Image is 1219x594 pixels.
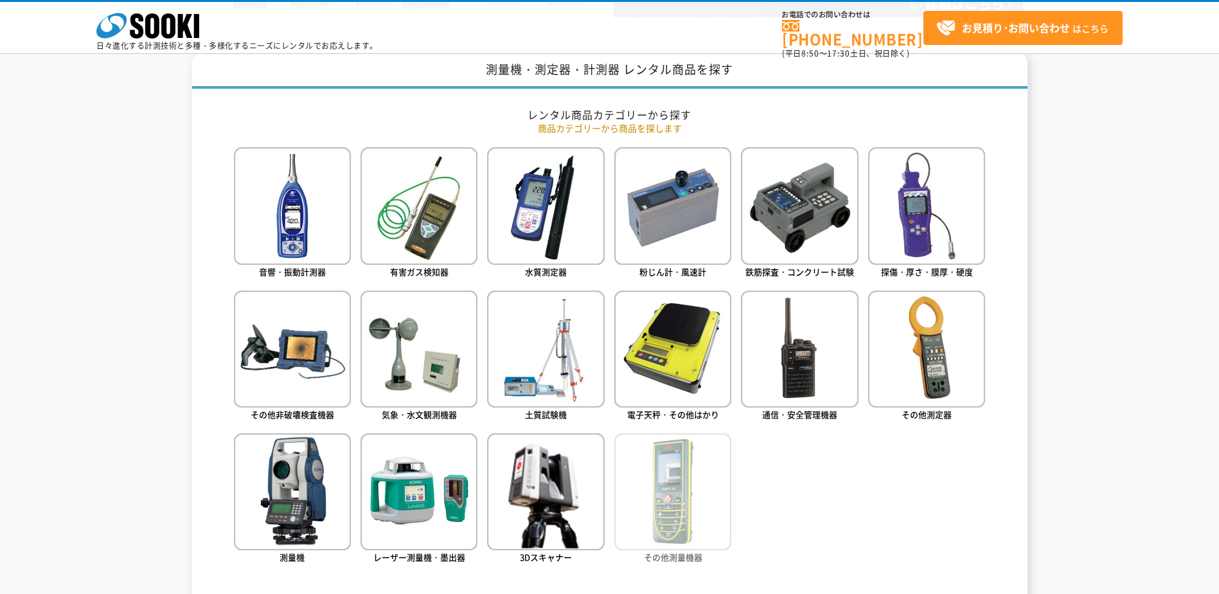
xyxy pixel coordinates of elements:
a: 水質測定器 [487,147,604,280]
a: お見積り･お問い合わせはこちら [923,11,1123,45]
img: 水質測定器 [487,147,604,264]
span: 有害ガス検知器 [390,265,449,278]
span: はこちら [936,19,1108,38]
strong: お見積り･お問い合わせ [962,20,1070,35]
a: 粉じん計・風速計 [614,147,731,280]
span: 気象・水文観測機器 [382,408,457,420]
a: その他測定器 [868,291,985,424]
span: その他測量機器 [644,551,702,563]
span: 鉄筋探査・コンクリート試験 [745,265,854,278]
img: レーザー測量機・墨出器 [360,433,477,550]
span: 測量機 [280,551,305,563]
img: 気象・水文観測機器 [360,291,477,408]
a: [PHONE_NUMBER] [782,20,923,46]
img: 3Dスキャナー [487,433,604,550]
h2: レンタル商品カテゴリーから探す [234,108,986,122]
img: その他測定器 [868,291,985,408]
img: 音響・振動計測器 [234,147,351,264]
a: レーザー測量機・墨出器 [360,433,477,566]
a: 通信・安全管理機器 [741,291,858,424]
img: 測量機 [234,433,351,550]
span: 粉じん計・風速計 [639,265,706,278]
span: 探傷・厚さ・膜厚・硬度 [881,265,973,278]
span: レーザー測量機・墨出器 [373,551,465,563]
img: 有害ガス検知器 [360,147,477,264]
a: 有害ガス検知器 [360,147,477,280]
p: 商品カテゴリーから商品を探します [234,122,986,135]
a: 電子天秤・その他はかり [614,291,731,424]
span: 土質試験機 [525,408,567,420]
a: 気象・水文観測機器 [360,291,477,424]
span: その他非破壊検査機器 [251,408,334,420]
h1: 測量機・測定器・計測器 レンタル商品を探す [192,53,1028,89]
span: 通信・安全管理機器 [762,408,837,420]
span: (平日 ～ 土日、祝日除く) [782,48,909,59]
span: 17:30 [827,48,850,59]
img: 粉じん計・風速計 [614,147,731,264]
span: お電話でのお問い合わせは [782,11,923,19]
span: その他測定器 [902,408,952,420]
span: 水質測定器 [525,265,567,278]
img: 探傷・厚さ・膜厚・硬度 [868,147,985,264]
a: 3Dスキャナー [487,433,604,566]
span: 電子天秤・その他はかり [627,408,719,420]
a: その他測量機器 [614,433,731,566]
span: 8:50 [801,48,819,59]
img: その他非破壊検査機器 [234,291,351,408]
span: 3Dスキャナー [520,551,572,563]
a: 測量機 [234,433,351,566]
img: 鉄筋探査・コンクリート試験 [741,147,858,264]
a: 音響・振動計測器 [234,147,351,280]
img: その他測量機器 [614,433,731,550]
a: 探傷・厚さ・膜厚・硬度 [868,147,985,280]
img: 電子天秤・その他はかり [614,291,731,408]
p: 日々進化する計測技術と多種・多様化するニーズにレンタルでお応えします。 [96,42,378,50]
img: 通信・安全管理機器 [741,291,858,408]
a: その他非破壊検査機器 [234,291,351,424]
a: 鉄筋探査・コンクリート試験 [741,147,858,280]
img: 土質試験機 [487,291,604,408]
a: 土質試験機 [487,291,604,424]
span: 音響・振動計測器 [259,265,326,278]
